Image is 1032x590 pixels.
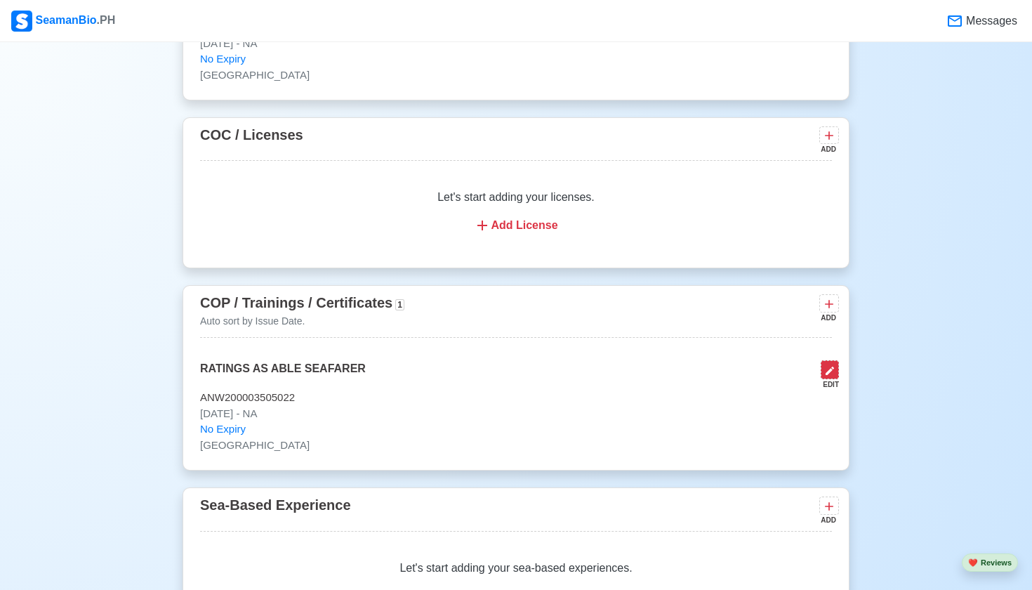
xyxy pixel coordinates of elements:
[395,299,404,310] span: 1
[11,11,115,32] div: SeamanBio
[200,406,832,422] p: [DATE] - NA
[200,51,246,67] span: No Expiry
[200,67,832,84] p: [GEOGRAPHIC_DATA]
[819,313,836,323] div: ADD
[200,421,246,438] span: No Expiry
[11,11,32,32] img: Logo
[962,553,1018,572] button: heartReviews
[200,36,832,52] p: [DATE] - NA
[200,295,392,310] span: COP / Trainings / Certificates
[97,14,116,26] span: .PH
[217,560,815,577] p: Let's start adding your sea-based experiences.
[200,438,832,454] p: [GEOGRAPHIC_DATA]
[217,217,815,234] div: Add License
[815,379,839,390] div: EDIT
[819,515,836,525] div: ADD
[200,360,366,390] p: RATINGS AS ABLE SEAFARER
[217,189,815,206] p: Let's start adding your licenses.
[200,497,351,513] span: Sea-Based Experience
[963,13,1017,29] span: Messages
[819,144,836,155] div: ADD
[200,390,832,406] p: ANW200003505022
[968,558,978,567] span: heart
[200,314,404,329] p: Auto sort by Issue Date.
[200,127,303,143] span: COC / Licenses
